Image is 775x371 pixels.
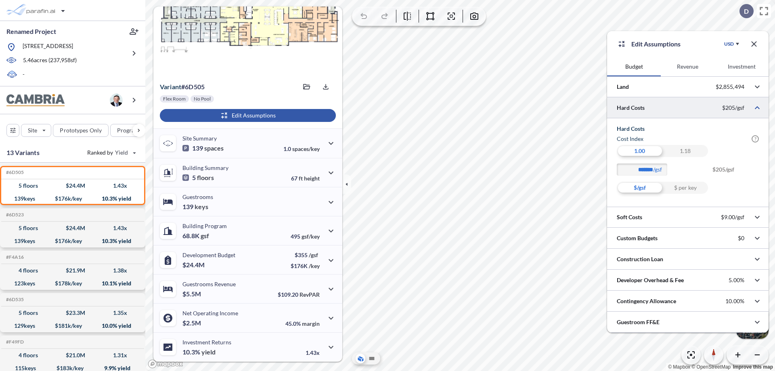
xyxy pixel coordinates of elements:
p: $355 [291,252,320,258]
p: $2.5M [182,319,202,327]
p: 13 Variants [6,148,40,157]
p: 10.00% [725,298,744,305]
button: Investment [715,57,769,76]
div: $/gsf [617,182,662,194]
span: spaces [204,144,224,152]
p: 1.0 [283,145,320,152]
p: Contingency Allowance [617,297,676,305]
p: Construction Loan [617,255,663,263]
p: $176K [291,262,320,269]
p: 5 [182,174,214,182]
p: Net Operating Income [182,310,238,317]
p: 1.43x [306,349,320,356]
button: Program [110,124,154,137]
p: Guestrooms [182,193,213,200]
span: $205/gsf [712,163,759,182]
p: Custom Budgets [617,234,658,242]
h5: Hard Costs [617,125,759,133]
button: Revenue [661,57,714,76]
p: 68.8K [182,232,209,240]
h5: Click to copy the code [4,254,24,260]
span: /gsf [309,252,318,258]
p: [STREET_ADDRESS] [23,42,73,52]
span: Yield [115,149,128,157]
a: Mapbox homepage [148,359,183,369]
span: height [304,175,320,182]
a: Mapbox [668,364,690,370]
span: floors [197,174,214,182]
p: 5.00% [729,277,744,284]
p: Renamed Project [6,27,56,36]
p: # 6d505 [160,83,205,91]
p: Land [617,83,629,91]
img: BrandImage [6,94,65,107]
span: keys [195,203,208,211]
p: $109.20 [278,291,320,298]
span: /key [309,262,320,269]
a: OpenStreetMap [691,364,731,370]
h5: Click to copy the code [4,170,24,175]
p: 45.0% [285,320,320,327]
p: Building Summary [182,164,228,171]
button: Budget [607,57,661,76]
button: Ranked by Yield [81,146,141,159]
button: Aerial View [356,354,365,363]
p: 495 [291,233,320,240]
p: $0 [738,235,744,242]
button: Prototypes Only [53,124,109,137]
div: 1.18 [662,145,708,157]
p: Developer Overhead & Fee [617,276,684,284]
h5: Click to copy the code [4,339,24,345]
span: margin [302,320,320,327]
label: /gsf [653,166,671,174]
p: $9.00/gsf [721,214,744,221]
p: - [23,70,25,80]
p: D [744,8,749,15]
p: $2,855,494 [716,83,744,90]
a: Improve this map [733,364,773,370]
p: Site Summary [182,135,217,142]
button: Site Plan [367,354,377,363]
span: gsf/key [302,233,320,240]
h5: Click to copy the code [4,297,24,302]
span: ? [752,135,759,143]
h5: Click to copy the code [4,212,24,218]
span: spaces/key [292,145,320,152]
p: Guestrooms Revenue [182,281,236,287]
p: 10.3% [182,348,216,356]
p: Site [28,126,37,134]
h6: Cost index [617,135,643,143]
p: Guestroom FF&E [617,318,660,326]
p: Building Program [182,222,227,229]
p: 139 [182,144,224,152]
button: Site [21,124,51,137]
span: ft [299,175,303,182]
p: 139 [182,203,208,211]
span: yield [201,348,216,356]
img: user logo [110,94,123,107]
p: No Pool [194,96,211,102]
div: USD [724,41,734,47]
div: $ per key [662,182,708,194]
p: Soft Costs [617,213,642,221]
p: Prototypes Only [60,126,102,134]
button: Edit Assumptions [160,109,336,122]
div: 1.00 [617,145,662,157]
p: Program [117,126,140,134]
p: Development Budget [182,252,235,258]
p: 5.46 acres ( 237,958 sf) [23,56,77,65]
p: 67 [291,175,320,182]
span: Variant [160,83,181,90]
span: RevPAR [300,291,320,298]
p: $24.4M [182,261,206,269]
p: $5.5M [182,290,202,298]
p: Flex Room [163,96,186,102]
p: Investment Returns [182,339,231,346]
p: Edit Assumptions [631,39,681,49]
span: gsf [201,232,209,240]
